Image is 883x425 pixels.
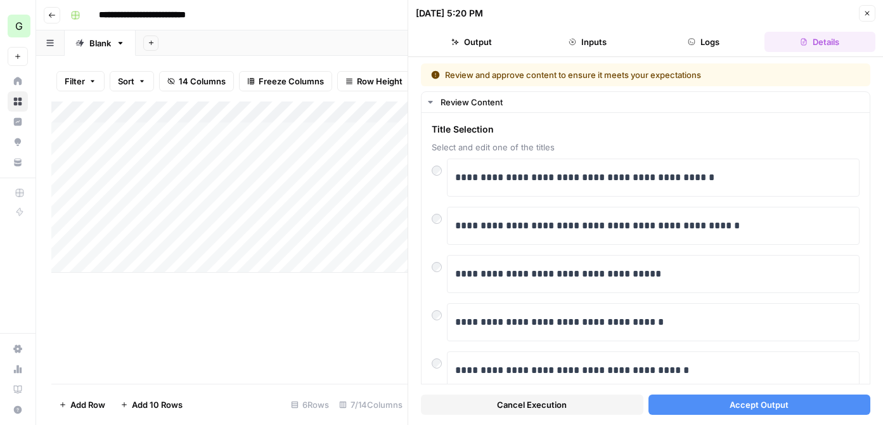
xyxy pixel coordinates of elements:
button: Details [764,32,875,52]
div: [DATE] 5:20 PM [416,7,483,20]
div: 6 Rows [286,395,334,415]
button: Review Content [422,92,870,112]
a: Usage [8,359,28,379]
div: Review and approve content to ensure it meets your expectations [431,69,781,81]
button: Freeze Columns [239,71,332,91]
button: Add 10 Rows [113,395,190,415]
a: Blank [65,30,136,56]
span: Freeze Columns [259,75,324,88]
span: Add Row [70,398,105,411]
span: Select and edit one of the titles [432,141,860,154]
span: Row Height [357,75,403,88]
button: Accept Output [648,395,871,415]
button: Cancel Execution [421,395,643,415]
button: Sort [110,71,154,91]
a: Home [8,71,28,91]
button: Logs [648,32,759,52]
span: Filter [65,75,85,88]
div: Blank [89,37,111,49]
a: Opportunities [8,132,28,152]
span: 14 Columns [179,75,226,88]
button: Row Height [337,71,411,91]
button: Add Row [51,395,113,415]
span: Title Selection [432,123,860,136]
div: 7/14 Columns [334,395,408,415]
span: Sort [118,75,134,88]
a: Learning Hub [8,379,28,400]
a: Settings [8,339,28,359]
span: Cancel Execution [497,398,567,411]
a: Your Data [8,152,28,173]
div: Review Content [441,96,862,108]
button: Filter [56,71,105,91]
a: Browse [8,91,28,112]
span: Add 10 Rows [132,398,183,411]
button: Workspace: Goodbuy Gear [8,10,28,42]
a: Insights [8,112,28,132]
button: Help + Support [8,400,28,420]
span: Accept Output [730,398,789,411]
span: G [15,18,23,34]
button: 14 Columns [159,71,234,91]
button: Output [416,32,527,52]
button: Inputs [532,32,643,52]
